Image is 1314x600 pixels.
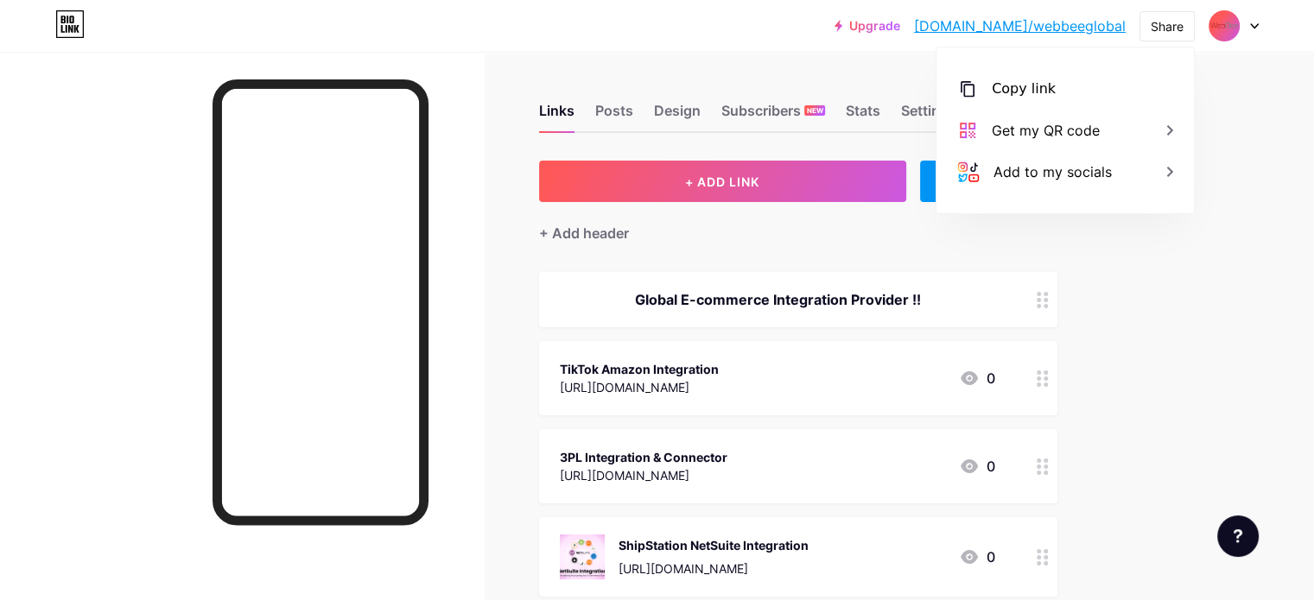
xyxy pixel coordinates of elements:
[846,100,880,131] div: Stats
[959,546,995,567] div: 0
[560,360,719,378] div: TikTok Amazon Integration
[619,536,809,554] div: ShipStation NetSuite Integration
[1151,17,1184,35] div: Share
[914,16,1126,36] a: [DOMAIN_NAME]/webbeeglobal
[992,120,1100,141] div: Get my QR code
[560,534,605,579] img: ShipStation NetSuite Integration
[901,100,956,131] div: Settings
[959,368,995,388] div: 0
[48,28,85,41] div: v 4.0.25
[595,100,633,131] div: Posts
[539,223,629,243] div: + Add header
[685,174,759,189] span: + ADD LINK
[28,28,41,41] img: logo_orange.svg
[560,448,727,466] div: 3PL Integration & Connector
[920,161,1057,202] div: + ADD EMBED
[560,378,719,396] div: [URL][DOMAIN_NAME]
[1208,9,1241,42] img: webbeeglobal
[993,161,1112,182] div: Add to my socials
[835,19,900,33] a: Upgrade
[992,79,1056,99] div: Copy link
[807,105,823,116] span: NEW
[45,45,190,59] div: Domain: [DOMAIN_NAME]
[560,466,727,484] div: [URL][DOMAIN_NAME]
[539,161,906,202] button: + ADD LINK
[66,111,155,122] div: Domain Overview
[191,111,291,122] div: Keywords by Traffic
[721,100,825,131] div: Subscribers
[47,109,60,123] img: tab_domain_overview_orange.svg
[560,289,995,310] div: Global E-commerce Integration Provider !!
[539,100,574,131] div: Links
[172,109,186,123] img: tab_keywords_by_traffic_grey.svg
[959,456,995,477] div: 0
[619,559,809,578] div: [URL][DOMAIN_NAME]
[654,100,701,131] div: Design
[28,45,41,59] img: website_grey.svg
